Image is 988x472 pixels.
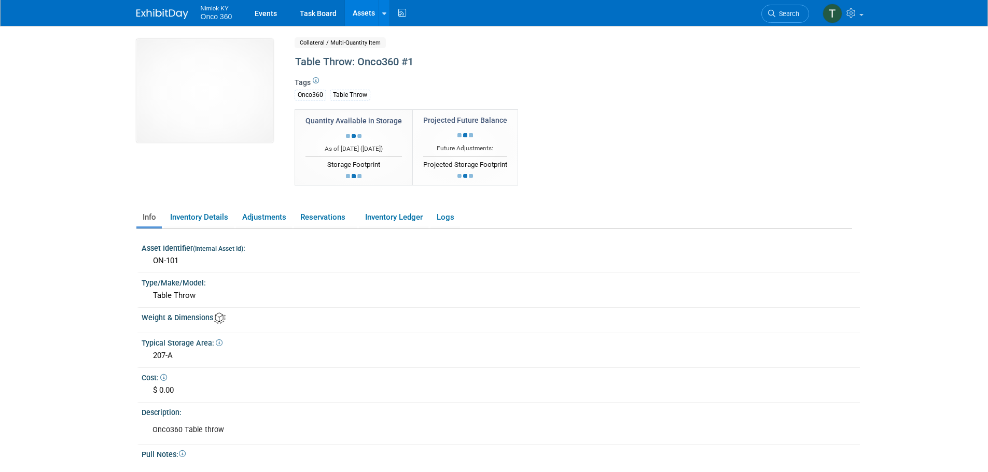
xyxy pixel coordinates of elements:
[305,156,402,170] div: Storage Footprint
[164,208,234,226] a: Inventory Details
[142,447,860,460] div: Pull Notes:
[294,208,357,226] a: Reservations
[201,12,232,21] span: Onco 360
[823,4,842,23] img: Tim Bugaile
[291,53,767,71] div: Table Throw: Onco360 #1
[423,156,507,170] div: Projected Storage Footprint
[149,288,852,304] div: Table Throw
[330,90,370,101] div: Table Throw
[136,208,162,226] a: Info
[363,145,381,152] span: [DATE]
[145,420,723,440] div: Onco360 Table throw
[142,370,860,383] div: Cost:
[142,310,860,324] div: Weight & Dimensions
[136,9,188,19] img: ExhibitDay
[346,134,361,138] img: loading...
[346,174,361,178] img: loading...
[193,245,243,252] small: (Internal Asset Id)
[295,90,326,101] div: Onco360
[236,208,292,226] a: Adjustments
[214,312,226,324] img: Asset Weight and Dimensions
[305,116,402,126] div: Quantity Available in Storage
[423,115,507,125] div: Projected Future Balance
[149,348,852,364] div: 207-A
[149,253,852,269] div: ON-101
[305,145,402,153] div: As of [DATE] ( )
[457,174,473,178] img: loading...
[201,2,232,13] span: Nimlok KY
[136,39,273,142] img: View Images
[359,208,428,226] a: Inventory Ledger
[295,77,767,107] div: Tags
[149,382,852,398] div: $ 0.00
[142,240,860,253] div: Asset Identifier :
[295,37,386,48] span: Collateral / Multi-Quantity Item
[457,133,473,137] img: loading...
[423,144,507,153] div: Future Adjustments:
[142,339,222,347] span: Typical Storage Area:
[775,10,799,18] span: Search
[430,208,460,226] a: Logs
[142,405,860,418] div: Description:
[142,275,860,288] div: Type/Make/Model:
[761,5,809,23] a: Search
